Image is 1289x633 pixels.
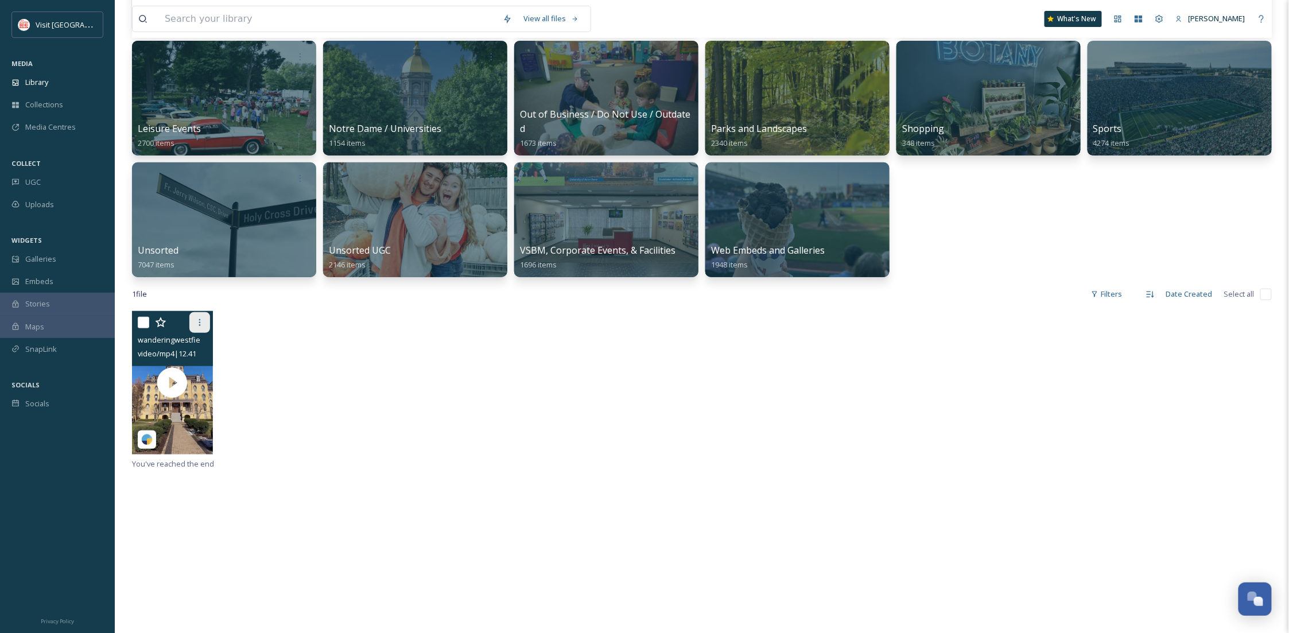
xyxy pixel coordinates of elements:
[1224,289,1255,300] span: Select all
[902,138,935,148] span: 348 items
[25,199,54,210] span: Uploads
[520,109,690,148] a: Out of Business / Do Not Use / Outdated1673 items
[1093,138,1130,148] span: 4274 items
[329,123,441,148] a: Notre Dame / Universities1154 items
[329,122,441,135] span: Notre Dame / Universities
[329,259,366,270] span: 2146 items
[132,459,214,469] span: You've reached the end
[41,613,74,627] a: Privacy Policy
[138,244,178,257] span: Unsorted
[329,244,391,257] span: Unsorted UGC
[25,344,57,355] span: SnapLink
[520,138,557,148] span: 1673 items
[25,122,76,133] span: Media Centres
[520,108,690,135] span: Out of Business / Do Not Use / Outdated
[138,259,174,270] span: 7047 items
[25,398,49,409] span: Socials
[711,244,825,257] span: Web Embeds and Galleries
[11,59,33,68] span: MEDIA
[902,122,944,135] span: Shopping
[138,138,174,148] span: 2700 items
[11,159,41,168] span: COLLECT
[11,380,40,389] span: SOCIALS
[1085,283,1128,305] div: Filters
[141,434,153,445] img: snapsea-logo.png
[518,7,585,30] a: View all files
[36,19,125,30] span: Visit [GEOGRAPHIC_DATA]
[329,245,391,270] a: Unsorted UGC2146 items
[902,123,944,148] a: Shopping348 items
[138,348,245,359] span: video/mp4 | 12.41 MB | 720 x 1280
[18,19,30,30] img: vsbm-stackedMISH_CMYKlogo2017.jpg
[1045,11,1102,27] a: What's New
[25,254,56,265] span: Galleries
[11,236,42,244] span: WIDGETS
[1238,582,1272,616] button: Open Chat
[138,123,201,148] a: Leisure Events2700 items
[1170,7,1251,30] a: [PERSON_NAME]
[25,321,44,332] span: Maps
[711,138,748,148] span: 2340 items
[711,122,807,135] span: Parks and Landscapes
[329,138,366,148] span: 1154 items
[41,618,74,625] span: Privacy Policy
[711,259,748,270] span: 1948 items
[520,244,675,257] span: VSBM, Corporate Events, & Facilities
[25,276,53,287] span: Embeds
[1093,123,1130,148] a: Sports4274 items
[138,245,178,270] a: Unsorted7047 items
[711,245,825,270] a: Web Embeds and Galleries1948 items
[520,259,557,270] span: 1696 items
[1189,13,1245,24] span: [PERSON_NAME]
[25,99,63,110] span: Collections
[25,177,41,188] span: UGC
[1160,283,1218,305] div: Date Created
[1093,122,1122,135] span: Sports
[132,311,213,455] img: thumbnail
[25,298,50,309] span: Stories
[138,334,254,345] span: wanderingwestfield-6348475.mp4
[132,289,147,300] span: 1 file
[520,245,675,270] a: VSBM, Corporate Events, & Facilities1696 items
[159,6,497,32] input: Search your library
[138,122,201,135] span: Leisure Events
[711,123,807,148] a: Parks and Landscapes2340 items
[25,77,48,88] span: Library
